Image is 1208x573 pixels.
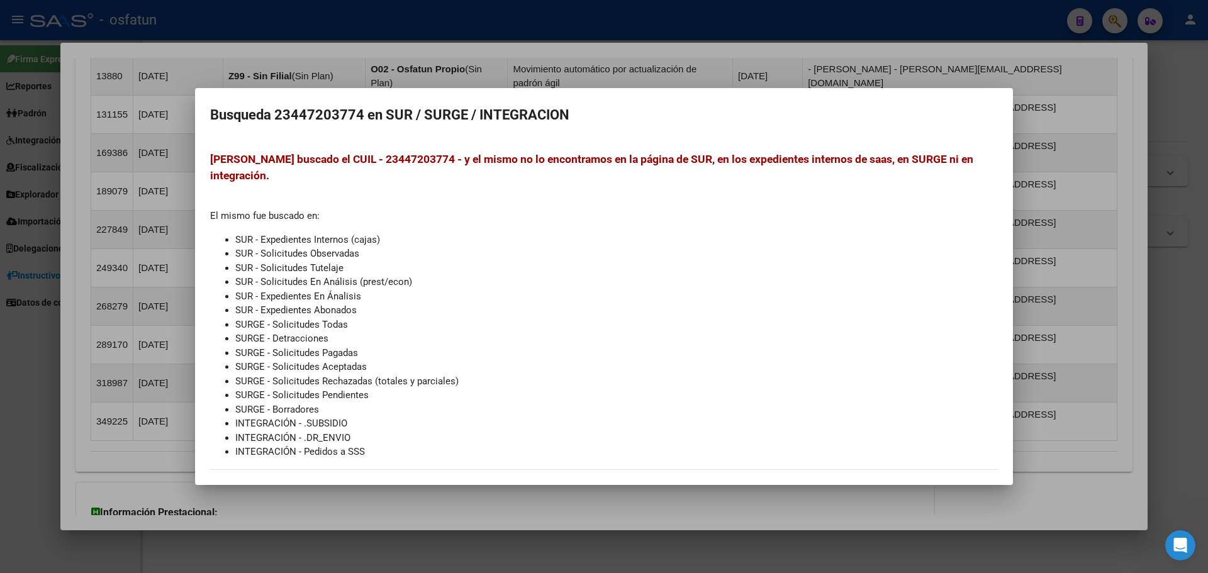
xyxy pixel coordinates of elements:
[235,233,998,247] li: SUR - Expedientes Internos (cajas)
[210,151,998,459] div: El mismo fue buscado en:
[235,275,998,289] li: SUR - Solicitudes En Análisis (prest/econ)
[235,247,998,261] li: SUR - Solicitudes Observadas
[235,374,998,389] li: SURGE - Solicitudes Rechazadas (totales y parciales)
[1165,530,1195,560] iframe: Intercom live chat
[235,388,998,403] li: SURGE - Solicitudes Pendientes
[235,331,998,346] li: SURGE - Detracciones
[235,445,998,459] li: INTEGRACIÓN - Pedidos a SSS
[235,431,998,445] li: INTEGRACIÓN - .DR_ENVIO
[235,360,998,374] li: SURGE - Solicitudes Aceptadas
[235,289,998,304] li: SUR - Expedientes En Ánalisis
[235,416,998,431] li: INTEGRACIÓN - .SUBSIDIO
[210,103,998,127] h2: Busqueda 23447203774 en SUR / SURGE / INTEGRACION
[235,403,998,417] li: SURGE - Borradores
[235,318,998,332] li: SURGE - Solicitudes Todas
[235,261,998,275] li: SUR - Solicitudes Tutelaje
[235,346,998,360] li: SURGE - Solicitudes Pagadas
[210,153,973,182] span: [PERSON_NAME] buscado el CUIL - 23447203774 - y el mismo no lo encontramos en la página de SUR, e...
[235,303,998,318] li: SUR - Expedientes Abonados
